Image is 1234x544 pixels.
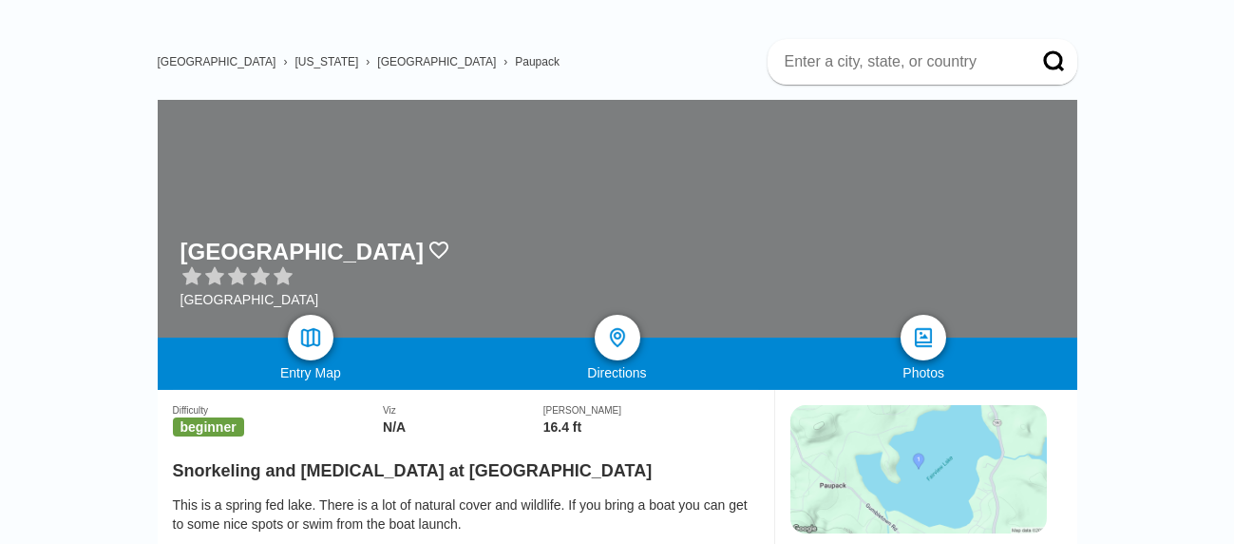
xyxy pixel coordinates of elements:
h1: [GEOGRAPHIC_DATA] [180,239,424,265]
div: N/A [383,419,543,435]
div: Directions [464,365,770,380]
div: 16.4 ft [543,419,759,435]
span: › [503,55,507,68]
span: beginner [173,418,244,437]
div: Entry Map [158,365,465,380]
span: › [283,55,287,68]
div: [GEOGRAPHIC_DATA] [180,292,450,307]
a: [US_STATE] [294,55,358,68]
img: map [299,326,322,349]
a: photos [901,315,946,360]
div: [PERSON_NAME] [543,405,759,416]
img: photos [912,326,935,349]
input: Enter a city, state, or country [783,52,1016,71]
a: [GEOGRAPHIC_DATA] [158,55,276,68]
a: Paupack [515,55,560,68]
img: directions [606,326,629,349]
a: [GEOGRAPHIC_DATA] [377,55,496,68]
div: Viz [383,405,543,416]
span: › [366,55,370,68]
a: map [288,315,333,360]
img: staticmap [790,405,1047,534]
div: Photos [770,365,1077,380]
h2: Snorkeling and [MEDICAL_DATA] at [GEOGRAPHIC_DATA] [173,450,759,481]
div: Difficulty [173,405,384,416]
